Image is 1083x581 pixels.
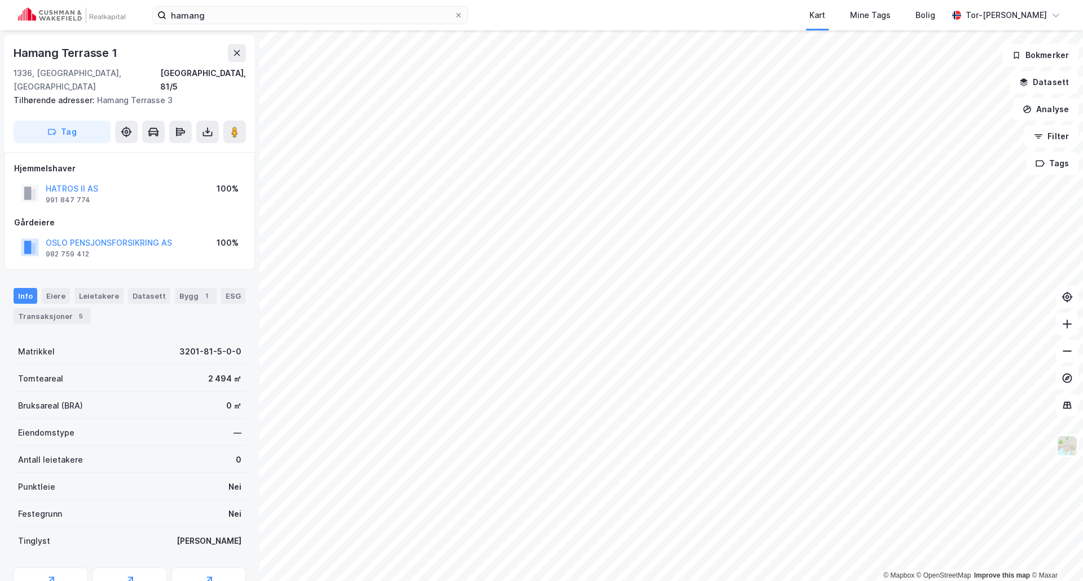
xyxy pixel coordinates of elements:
[179,345,241,358] div: 3201-81-5-0-0
[1056,435,1078,456] img: Z
[128,288,170,304] div: Datasett
[14,121,111,143] button: Tag
[809,8,825,22] div: Kart
[166,7,454,24] input: Søk på adresse, matrikkel, gårdeiere, leietakere eller personer
[160,66,246,94] div: [GEOGRAPHIC_DATA], 81/5
[226,399,241,413] div: 0 ㎡
[221,288,245,304] div: ESG
[14,308,91,324] div: Transaksjoner
[14,288,37,304] div: Info
[217,182,239,196] div: 100%
[234,426,241,440] div: —
[18,345,55,358] div: Matrikkel
[14,66,160,94] div: 1336, [GEOGRAPHIC_DATA], [GEOGRAPHIC_DATA]
[18,507,62,521] div: Festegrunn
[18,7,125,23] img: cushman-wakefield-realkapital-logo.202ea83816669bd177139c58696a8fa1.svg
[201,290,212,301] div: 1
[18,426,74,440] div: Eiendomstype
[883,571,914,579] a: Mapbox
[915,8,935,22] div: Bolig
[14,216,245,229] div: Gårdeiere
[14,94,237,107] div: Hamang Terrasse 3
[917,571,971,579] a: OpenStreetMap
[1002,44,1078,66] button: Bokmerker
[974,571,1030,579] a: Improve this map
[850,8,891,22] div: Mine Tags
[1010,71,1078,94] button: Datasett
[1026,152,1078,175] button: Tags
[14,162,245,175] div: Hjemmelshaver
[18,534,50,548] div: Tinglyst
[228,480,241,494] div: Nei
[14,95,97,105] span: Tilhørende adresser:
[208,372,241,385] div: 2 494 ㎡
[18,399,83,413] div: Bruksareal (BRA)
[42,288,70,304] div: Eiere
[177,534,241,548] div: [PERSON_NAME]
[1027,527,1083,581] iframe: Chat Widget
[966,8,1047,22] div: Tor-[PERSON_NAME]
[14,44,120,62] div: Hamang Terrasse 1
[217,236,239,250] div: 100%
[75,311,86,322] div: 5
[1024,125,1078,148] button: Filter
[46,250,89,259] div: 982 759 412
[236,453,241,467] div: 0
[18,372,63,385] div: Tomteareal
[228,507,241,521] div: Nei
[46,196,90,205] div: 991 847 774
[18,453,83,467] div: Antall leietakere
[74,288,124,304] div: Leietakere
[1013,98,1078,121] button: Analyse
[1027,527,1083,581] div: Kontrollprogram for chat
[175,288,217,304] div: Bygg
[18,480,55,494] div: Punktleie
